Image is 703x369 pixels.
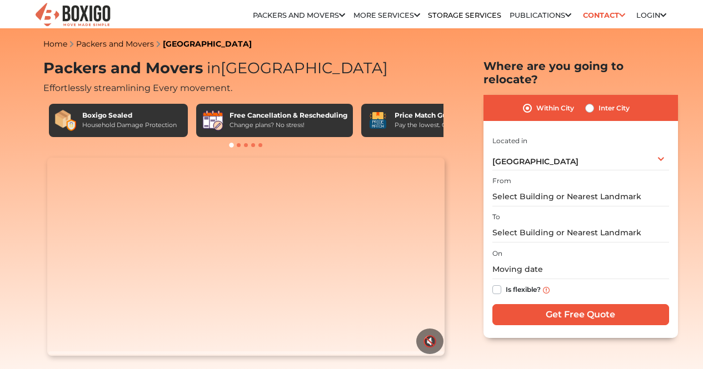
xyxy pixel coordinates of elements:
[43,39,67,49] a: Home
[43,83,232,93] span: Effortlessly streamlining Every movement.
[43,59,449,78] h1: Packers and Movers
[492,187,669,206] input: Select Building or Nearest Landmark
[82,110,177,120] div: Boxigo Sealed
[82,120,177,130] div: Household Damage Protection
[492,260,669,279] input: Moving date
[492,176,511,186] label: From
[207,59,221,77] span: in
[579,7,629,24] a: Contact
[543,287,550,294] img: info
[353,11,420,19] a: More services
[506,283,541,295] label: Is flexible?
[367,109,389,132] img: Price Match Guarantee
[202,109,224,132] img: Free Cancellation & Rescheduling
[230,120,347,130] div: Change plans? No stress!
[599,102,630,115] label: Inter City
[492,223,669,242] input: Select Building or Nearest Landmark
[395,110,479,120] div: Price Match Guarantee
[416,328,443,354] button: 🔇
[483,59,678,86] h2: Where are you going to relocate?
[492,212,500,222] label: To
[395,120,479,130] div: Pay the lowest. Guaranteed!
[230,110,347,120] div: Free Cancellation & Rescheduling
[492,249,502,259] label: On
[203,59,388,77] span: [GEOGRAPHIC_DATA]
[636,11,666,19] a: Login
[76,39,154,49] a: Packers and Movers
[54,109,77,132] img: Boxigo Sealed
[492,304,669,325] input: Get Free Quote
[492,136,527,146] label: Located in
[536,102,574,115] label: Within City
[253,11,345,19] a: Packers and Movers
[428,11,501,19] a: Storage Services
[510,11,571,19] a: Publications
[47,158,445,356] video: Your browser does not support the video tag.
[34,2,112,29] img: Boxigo
[492,156,579,166] span: [GEOGRAPHIC_DATA]
[163,39,252,49] a: [GEOGRAPHIC_DATA]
